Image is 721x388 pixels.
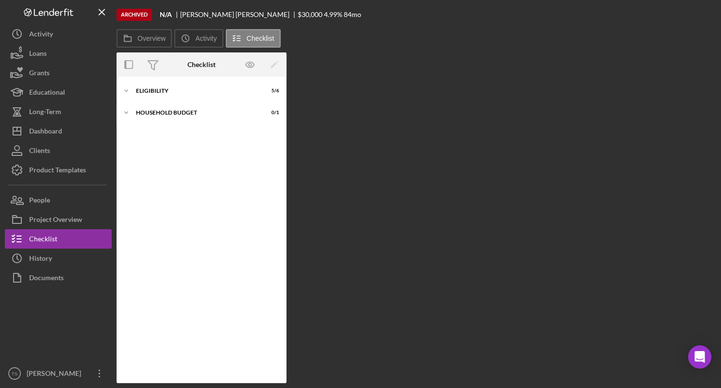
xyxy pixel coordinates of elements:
label: Activity [195,34,217,42]
div: Educational [29,83,65,104]
div: 0 / 1 [262,110,279,116]
div: 5 / 6 [262,88,279,94]
b: N/A [160,11,172,18]
button: Documents [5,268,112,287]
div: Household Budget [136,110,255,116]
div: Project Overview [29,210,82,232]
div: 84 mo [344,11,361,18]
button: Product Templates [5,160,112,180]
label: Overview [137,34,166,42]
div: [PERSON_NAME] [PERSON_NAME] [180,11,298,18]
div: Archived [117,9,152,21]
div: Product Templates [29,160,86,182]
button: Checklist [226,29,281,48]
div: ELIGIBILITY [136,88,255,94]
label: Checklist [247,34,274,42]
div: Loans [29,44,47,66]
button: Checklist [5,229,112,249]
div: $30,000 [298,11,322,18]
div: Clients [29,141,50,163]
div: Grants [29,63,50,85]
button: Dashboard [5,121,112,141]
div: Dashboard [29,121,62,143]
button: Project Overview [5,210,112,229]
div: Checklist [187,61,216,68]
text: TS [12,371,17,376]
div: [PERSON_NAME] [24,364,87,386]
button: Loans [5,44,112,63]
button: Long-Term [5,102,112,121]
div: History [29,249,52,270]
button: Activity [5,24,112,44]
button: Educational [5,83,112,102]
div: Documents [29,268,64,290]
div: People [29,190,50,212]
div: Activity [29,24,53,46]
button: Grants [5,63,112,83]
button: History [5,249,112,268]
button: Activity [174,29,223,48]
div: Long-Term [29,102,61,124]
button: Clients [5,141,112,160]
button: People [5,190,112,210]
button: TS[PERSON_NAME] [5,364,112,383]
div: 4.99 % [324,11,342,18]
button: Overview [117,29,172,48]
div: Open Intercom Messenger [688,345,711,369]
div: Checklist [29,229,57,251]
